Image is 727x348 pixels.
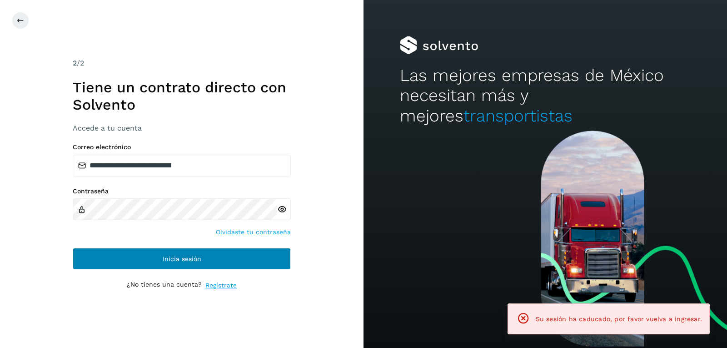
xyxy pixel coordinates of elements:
span: transportistas [463,106,573,126]
h1: Tiene un contrato directo con Solvento [73,79,291,114]
a: Regístrate [205,281,237,290]
span: Su sesión ha caducado, por favor vuelva a ingresar. [536,315,702,323]
a: Olvidaste tu contraseña [216,227,291,237]
div: /2 [73,58,291,69]
h2: Las mejores empresas de México necesitan más y mejores [400,66,691,126]
span: 2 [73,59,77,67]
label: Contraseña [73,187,291,195]
p: ¿No tienes una cuenta? [127,281,202,290]
label: Correo electrónico [73,143,291,151]
button: Inicia sesión [73,248,291,270]
h3: Accede a tu cuenta [73,124,291,132]
span: Inicia sesión [163,256,201,262]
